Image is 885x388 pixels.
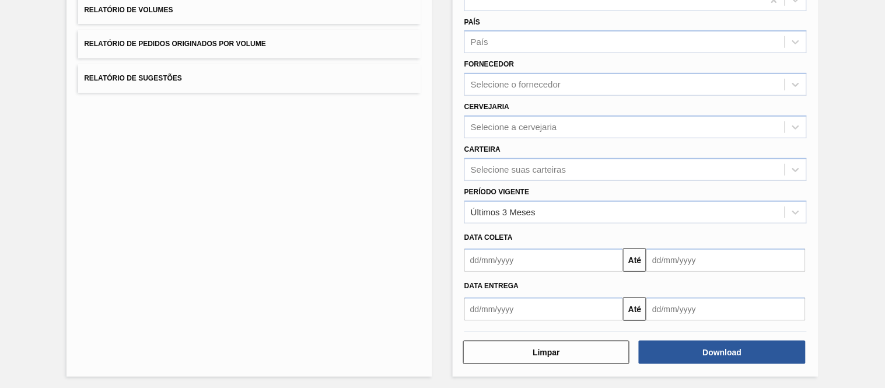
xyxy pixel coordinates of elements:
span: Relatório de Volumes [84,6,173,14]
div: Selecione a cervejaria [471,122,557,132]
div: País [471,37,488,47]
button: Até [623,298,646,321]
button: Download [639,341,805,364]
input: dd/mm/yyyy [464,298,623,321]
label: Período Vigente [464,188,529,196]
label: Carteira [464,145,501,153]
input: dd/mm/yyyy [646,249,805,272]
span: Relatório de Pedidos Originados por Volume [84,40,266,48]
span: Relatório de Sugestões [84,74,182,82]
input: dd/mm/yyyy [646,298,805,321]
span: Data coleta [464,233,513,242]
label: Fornecedor [464,60,514,68]
label: Cervejaria [464,103,509,111]
button: Limpar [463,341,629,364]
div: Últimos 3 Meses [471,207,536,217]
label: País [464,18,480,26]
button: Relatório de Sugestões [78,64,421,93]
button: Relatório de Pedidos Originados por Volume [78,30,421,58]
div: Selecione o fornecedor [471,80,561,90]
input: dd/mm/yyyy [464,249,623,272]
div: Selecione suas carteiras [471,165,566,174]
button: Até [623,249,646,272]
span: Data Entrega [464,282,519,290]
